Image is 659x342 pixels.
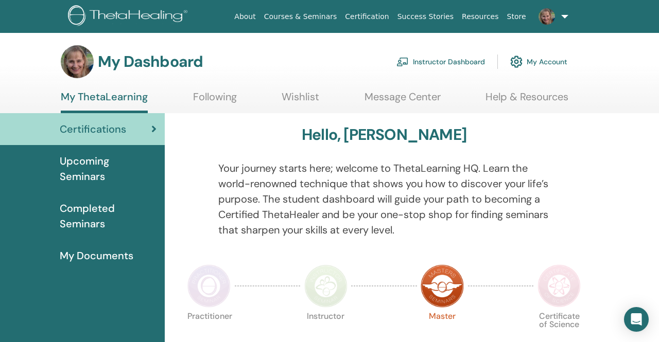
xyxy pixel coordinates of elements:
a: Store [503,7,530,26]
span: Certifications [60,121,126,137]
a: Success Stories [393,7,458,26]
img: Instructor [304,264,348,308]
a: Following [193,91,237,111]
a: My ThetaLearning [61,91,148,113]
img: logo.png [68,5,191,28]
a: Resources [458,7,503,26]
img: Practitioner [187,264,231,308]
a: Certification [341,7,393,26]
img: default.jpg [61,45,94,78]
a: Wishlist [282,91,319,111]
img: cog.svg [510,53,523,70]
p: Your journey starts here; welcome to ThetaLearning HQ. Learn the world-renowned technique that sh... [218,160,550,238]
a: Instructor Dashboard [396,50,485,73]
a: Message Center [365,91,441,111]
img: Certificate of Science [537,264,581,308]
a: About [230,7,259,26]
img: Master [421,264,464,308]
span: Upcoming Seminars [60,153,157,184]
a: Courses & Seminars [260,7,341,26]
a: Help & Resources [485,91,568,111]
a: My Account [510,50,567,73]
h3: Hello, [PERSON_NAME] [302,125,466,144]
div: Open Intercom Messenger [624,307,649,332]
img: chalkboard-teacher.svg [396,57,409,66]
span: Completed Seminars [60,201,157,231]
h3: My Dashboard [98,52,203,71]
span: My Documents [60,248,133,263]
img: default.jpg [539,8,555,25]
